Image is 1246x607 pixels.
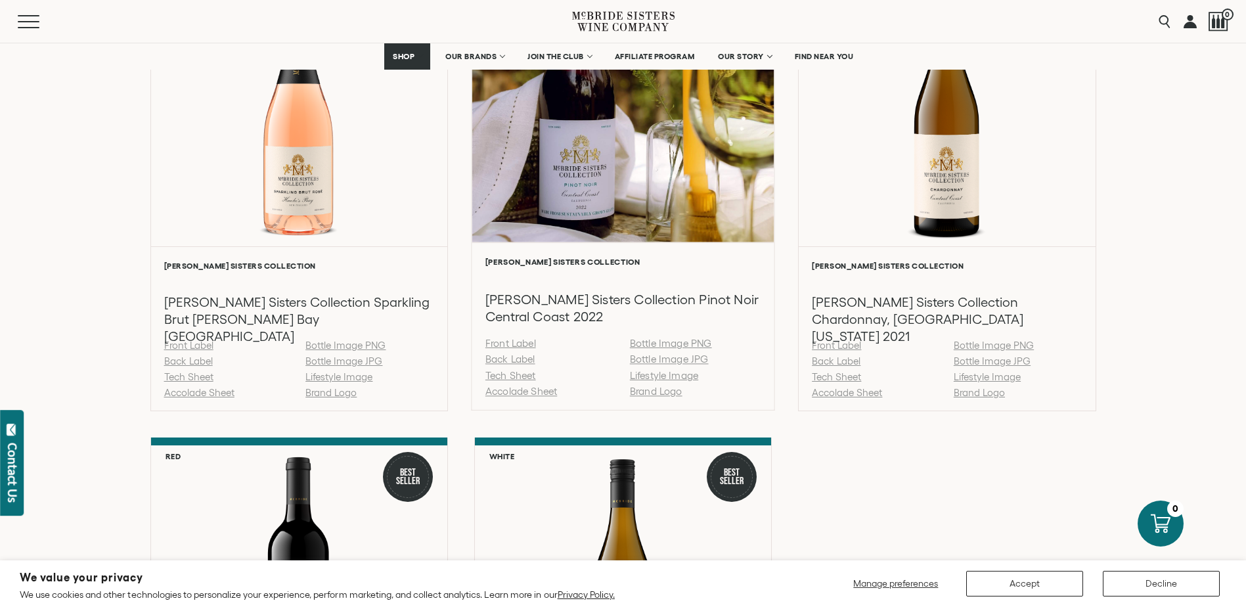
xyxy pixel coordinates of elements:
[1167,501,1184,517] div: 0
[954,371,1021,382] a: Lifestyle Image
[812,340,861,351] a: Front Label
[485,258,761,266] h6: [PERSON_NAME] Sisters Collection
[954,387,1005,398] a: Brand Logo
[445,52,497,61] span: OUR BRANDS
[485,338,536,349] a: Front Label
[630,386,682,397] a: Brand Logo
[812,294,1082,345] h3: [PERSON_NAME] Sisters Collection Chardonnay, [GEOGRAPHIC_DATA][US_STATE] 2021
[786,43,862,70] a: FIND NEAR YOU
[615,52,695,61] span: AFFILIATE PROGRAM
[164,371,213,382] a: Tech Sheet
[164,387,234,398] a: Accolade Sheet
[1103,571,1220,596] button: Decline
[164,340,213,351] a: Front Label
[812,371,861,382] a: Tech Sheet
[305,340,386,351] a: Bottle Image PNG
[630,353,709,365] a: Bottle Image JPG
[164,294,434,345] h3: [PERSON_NAME] Sisters Collection Sparkling Brut [PERSON_NAME] Bay [GEOGRAPHIC_DATA]
[812,387,882,398] a: Accolade Sheet
[527,52,584,61] span: JOIN THE CLUB
[437,43,512,70] a: OUR BRANDS
[519,43,600,70] a: JOIN THE CLUB
[795,52,854,61] span: FIND NEAR YOU
[606,43,703,70] a: AFFILIATE PROGRAM
[485,291,761,326] h3: [PERSON_NAME] Sisters Collection Pinot Noir Central Coast 2022
[489,452,515,461] h6: White
[485,370,536,381] a: Tech Sheet
[166,452,181,461] h6: Red
[709,43,780,70] a: OUR STORY
[305,355,382,367] a: Bottle Image JPG
[845,571,946,596] button: Manage preferences
[20,572,615,583] h2: We value your privacy
[630,338,712,349] a: Bottle Image PNG
[718,52,764,61] span: OUR STORY
[954,340,1034,351] a: Bottle Image PNG
[393,52,415,61] span: SHOP
[305,371,372,382] a: Lifestyle Image
[812,261,1082,270] h6: [PERSON_NAME] Sisters Collection
[853,578,938,589] span: Manage preferences
[18,15,65,28] button: Mobile Menu Trigger
[630,370,698,381] a: Lifestyle Image
[164,355,213,367] a: Back Label
[485,386,557,397] a: Accolade Sheet
[1222,9,1234,20] span: 0
[20,589,615,600] p: We use cookies and other technologies to personalize your experience, perform marketing, and coll...
[966,571,1083,596] button: Accept
[954,355,1031,367] a: Bottle Image JPG
[812,355,860,367] a: Back Label
[485,353,535,365] a: Back Label
[6,443,19,503] div: Contact Us
[164,261,434,270] h6: [PERSON_NAME] Sisters Collection
[305,387,357,398] a: Brand Logo
[384,43,430,70] a: SHOP
[558,589,615,600] a: Privacy Policy.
